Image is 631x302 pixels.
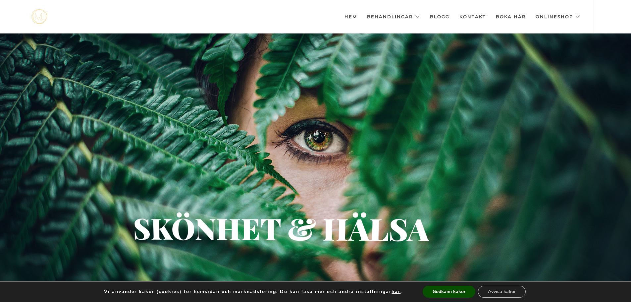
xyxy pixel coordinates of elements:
div: Skönhet & hälsa [133,224,370,232]
button: Godkänn kakor [423,286,475,298]
p: Vi använder kakor (cookies) för hemsidan och marknadsföring. Du kan läsa mer och ändra inställnin... [104,289,402,295]
button: här [392,289,400,295]
button: Avvisa kakor [478,286,526,298]
a: mjstudio mjstudio mjstudio [31,9,47,24]
img: mjstudio [31,9,47,24]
